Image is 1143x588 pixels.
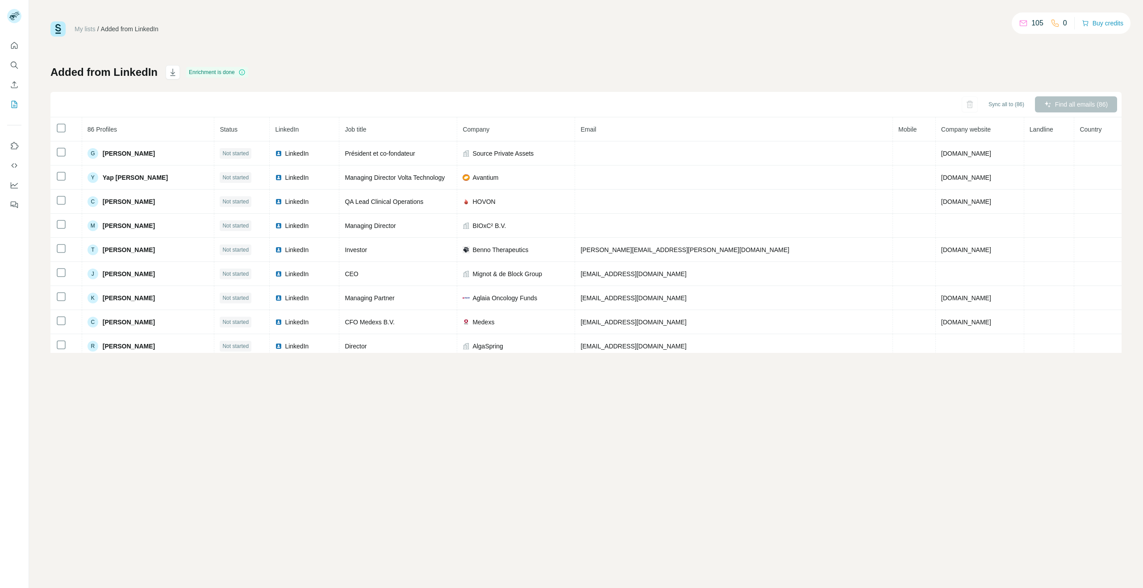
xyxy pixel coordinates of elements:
span: Yap [PERSON_NAME] [103,173,168,182]
span: 86 Profiles [88,126,117,133]
span: Not started [222,342,249,350]
span: CEO [345,270,358,277]
span: [EMAIL_ADDRESS][DOMAIN_NAME] [580,294,686,302]
button: Feedback [7,197,21,213]
a: My lists [75,25,96,33]
span: Managing Partner [345,294,394,302]
img: LinkedIn logo [275,319,282,326]
span: HOVON [472,197,495,206]
span: [PERSON_NAME] [103,149,155,158]
span: LinkedIn [285,245,309,254]
span: Investor [345,246,367,253]
span: [EMAIL_ADDRESS][DOMAIN_NAME] [580,343,686,350]
span: Not started [222,222,249,230]
div: C [88,196,98,207]
span: Not started [222,294,249,302]
span: LinkedIn [285,318,309,327]
div: C [88,317,98,327]
img: company-logo [463,246,470,253]
span: Managing Director Volta Technology [345,174,445,181]
span: [DOMAIN_NAME] [941,319,991,326]
span: Company [463,126,489,133]
span: LinkedIn [285,342,309,351]
img: company-logo [463,319,470,326]
span: Status [220,126,238,133]
span: Source Private Assets [472,149,534,158]
span: Job title [345,126,366,133]
span: [DOMAIN_NAME] [941,246,991,253]
h1: Added from LinkedIn [50,65,158,79]
button: Buy credits [1082,17,1123,29]
span: Avantium [472,173,498,182]
button: Sync all to (86) [982,98,1030,111]
span: [DOMAIN_NAME] [941,174,991,181]
div: R [88,341,98,352]
button: Use Surfe on LinkedIn [7,138,21,154]
div: G [88,148,98,159]
span: Medexs [472,318,494,327]
img: LinkedIn logo [275,174,282,181]
div: Y [88,172,98,183]
div: Added from LinkedIn [101,25,159,33]
button: My lists [7,96,21,112]
span: Aglaia Oncology Funds [472,294,537,302]
span: LinkedIn [275,126,299,133]
span: LinkedIn [285,173,309,182]
img: LinkedIn logo [275,294,282,302]
img: Surfe Logo [50,21,66,37]
p: 105 [1031,18,1043,29]
img: LinkedIn logo [275,198,282,205]
li: / [97,25,99,33]
span: [PERSON_NAME] [103,197,155,206]
span: [EMAIL_ADDRESS][DOMAIN_NAME] [580,319,686,326]
div: M [88,220,98,231]
span: Not started [222,174,249,182]
span: Not started [222,198,249,206]
span: Sync all to (86) [989,100,1024,108]
img: company-logo [463,174,470,181]
span: AlgaSpring [472,342,503,351]
span: Mobile [898,126,917,133]
span: [PERSON_NAME] [103,294,155,302]
img: LinkedIn logo [275,343,282,350]
div: J [88,269,98,279]
span: Company website [941,126,991,133]
span: LinkedIn [285,221,309,230]
span: Président et co-fondateur [345,150,415,157]
span: Landline [1030,126,1053,133]
span: [PERSON_NAME] [103,269,155,278]
span: [DOMAIN_NAME] [941,198,991,205]
span: [EMAIL_ADDRESS][DOMAIN_NAME] [580,270,686,277]
img: company-logo [463,294,470,302]
button: Enrich CSV [7,77,21,93]
span: Mignot & de Block Group [472,269,542,278]
span: Country [1080,126,1101,133]
img: LinkedIn logo [275,222,282,229]
span: [PERSON_NAME] [103,342,155,351]
span: LinkedIn [285,269,309,278]
span: [DOMAIN_NAME] [941,150,991,157]
img: LinkedIn logo [275,270,282,277]
img: LinkedIn logo [275,246,282,253]
span: Not started [222,149,249,157]
span: [PERSON_NAME] [103,245,155,254]
div: Enrichment is done [186,67,248,78]
span: LinkedIn [285,197,309,206]
span: CFO Medexs B.V. [345,319,395,326]
span: Not started [222,318,249,326]
span: Email [580,126,596,133]
img: LinkedIn logo [275,150,282,157]
span: Not started [222,270,249,278]
span: [DOMAIN_NAME] [941,294,991,302]
span: Not started [222,246,249,254]
span: LinkedIn [285,294,309,302]
p: 0 [1063,18,1067,29]
span: QA Lead Clinical Operations [345,198,423,205]
div: K [88,293,98,303]
div: T [88,244,98,255]
button: Search [7,57,21,73]
span: Benno Therapeutics [472,245,528,254]
span: Managing Director [345,222,396,229]
span: Director [345,343,367,350]
button: Quick start [7,37,21,54]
